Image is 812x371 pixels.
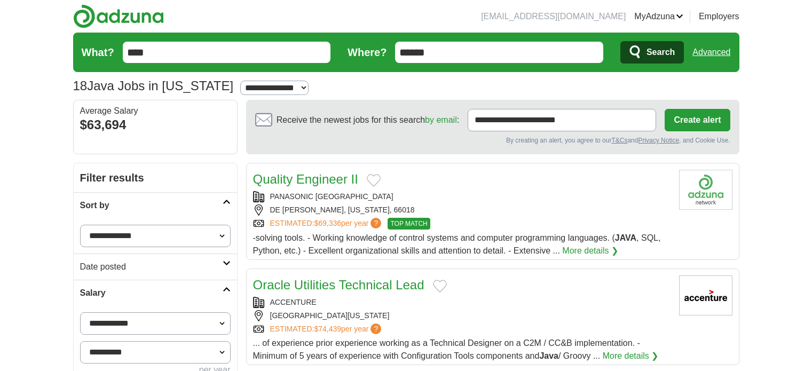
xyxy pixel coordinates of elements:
div: PANASONIC [GEOGRAPHIC_DATA] [253,191,671,202]
a: Salary [74,280,237,306]
a: ESTIMATED:$74,439per year? [270,323,384,335]
a: Privacy Notice [638,137,679,144]
img: Accenture logo [679,275,732,315]
label: Where? [348,44,387,60]
span: ? [370,218,381,228]
a: T&Cs [611,137,627,144]
h2: Filter results [74,163,237,192]
a: More details ❯ [603,350,659,362]
div: By creating an alert, you agree to our and , and Cookie Use. [255,136,730,145]
a: MyAdzuna [634,10,683,23]
button: Create alert [665,109,730,131]
span: $74,439 [314,325,341,333]
a: More details ❯ [562,244,618,257]
img: Adzuna logo [73,4,164,28]
a: Quality Engineer II [253,172,358,186]
span: ... of experience prior experience working as a Technical Designer on a C2M / CC&B implementation... [253,338,640,360]
span: $69,336 [314,219,341,227]
div: Average Salary [80,107,231,115]
button: Add to favorite jobs [433,280,447,293]
a: Employers [699,10,739,23]
label: What? [82,44,114,60]
li: [EMAIL_ADDRESS][DOMAIN_NAME] [481,10,626,23]
a: Sort by [74,192,237,218]
img: Company logo [679,170,732,210]
button: Search [620,41,684,64]
h1: Java Jobs in [US_STATE] [73,78,234,93]
span: TOP MATCH [388,218,430,230]
a: by email [425,115,457,124]
a: Advanced [692,42,730,63]
strong: Java [539,351,558,360]
div: [GEOGRAPHIC_DATA][US_STATE] [253,310,671,321]
span: 18 [73,76,88,96]
h2: Salary [80,287,223,299]
h2: Sort by [80,199,223,212]
strong: JAVA [615,233,636,242]
button: Add to favorite jobs [367,174,381,187]
h2: Date posted [80,261,223,273]
div: $63,694 [80,115,231,135]
span: ? [370,323,381,334]
div: DE [PERSON_NAME], [US_STATE], 66018 [253,204,671,216]
span: -solving tools. - Working knowledge of control systems and computer programming languages. ( , SQ... [253,233,661,255]
span: Receive the newest jobs for this search : [277,114,459,127]
a: Date posted [74,254,237,280]
a: ESTIMATED:$69,336per year? [270,218,384,230]
span: Search [647,42,675,63]
a: ACCENTURE [270,298,317,306]
a: Oracle Utilities Technical Lead [253,278,424,292]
